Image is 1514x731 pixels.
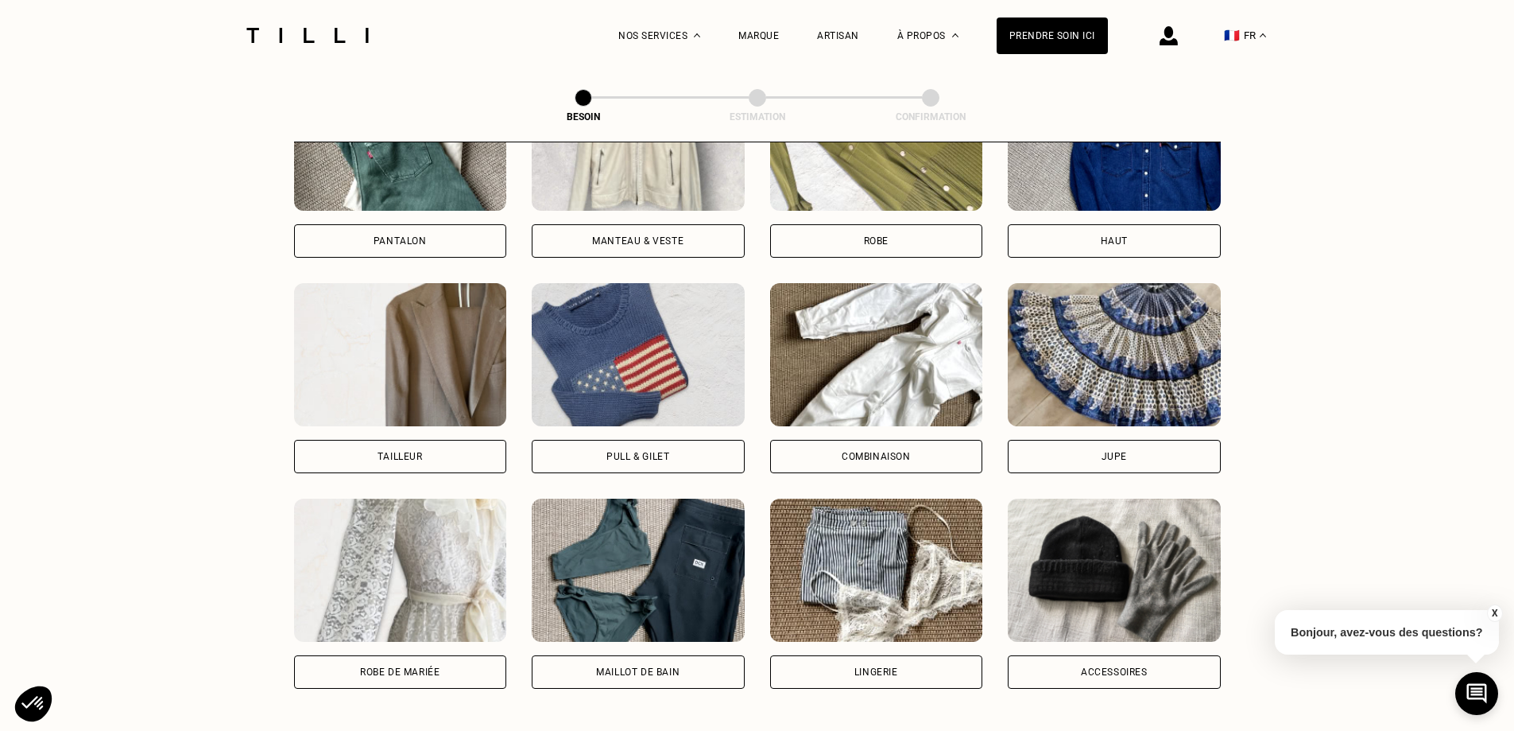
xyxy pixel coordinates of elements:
[842,452,911,461] div: Combinaison
[770,283,983,426] img: Tilli retouche votre Combinaison
[694,33,700,37] img: Menu déroulant
[592,236,683,246] div: Manteau & Veste
[532,499,745,642] img: Tilli retouche votre Maillot de bain
[1102,452,1127,461] div: Jupe
[294,283,507,426] img: Tilli retouche votre Tailleur
[374,236,427,246] div: Pantalon
[952,33,958,37] img: Menu déroulant à propos
[1081,667,1148,677] div: Accessoires
[864,236,889,246] div: Robe
[606,452,669,461] div: Pull & gilet
[241,28,374,43] img: Logo du service de couturière Tilli
[294,499,507,642] img: Tilli retouche votre Robe de mariée
[1260,33,1266,37] img: menu déroulant
[532,283,745,426] img: Tilli retouche votre Pull & gilet
[1008,283,1221,426] img: Tilli retouche votre Jupe
[738,30,779,41] a: Marque
[1101,236,1128,246] div: Haut
[1275,610,1499,655] p: Bonjour, avez-vous des questions?
[770,499,983,642] img: Tilli retouche votre Lingerie
[817,30,859,41] a: Artisan
[851,111,1010,122] div: Confirmation
[1008,499,1221,642] img: Tilli retouche votre Accessoires
[1160,26,1178,45] img: icône connexion
[360,667,439,677] div: Robe de mariée
[596,667,680,677] div: Maillot de bain
[678,111,837,122] div: Estimation
[504,111,663,122] div: Besoin
[1224,28,1240,43] span: 🇫🇷
[1486,605,1502,622] button: X
[378,452,423,461] div: Tailleur
[854,667,898,677] div: Lingerie
[997,17,1108,54] a: Prendre soin ici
